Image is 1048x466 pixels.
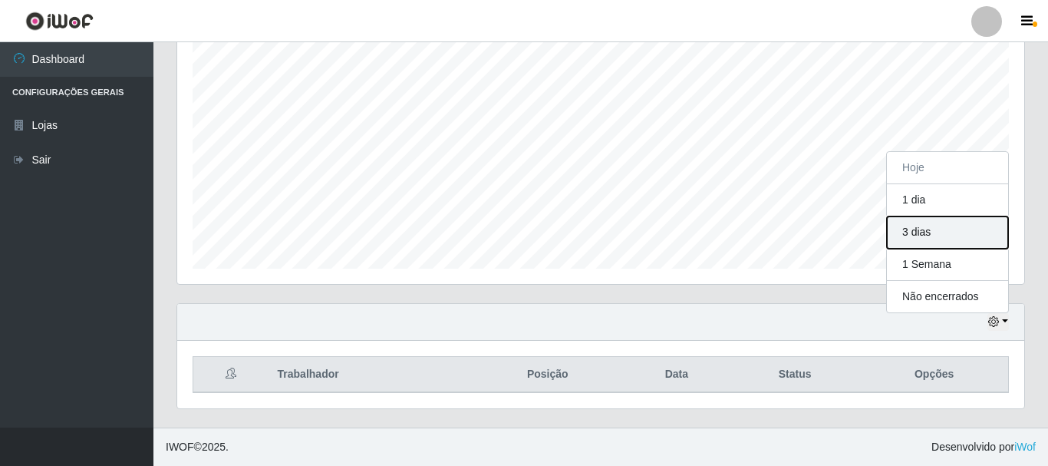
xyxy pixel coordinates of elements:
[472,357,624,393] th: Posição
[887,281,1008,312] button: Não encerrados
[887,184,1008,216] button: 1 dia
[166,441,194,453] span: IWOF
[887,216,1008,249] button: 3 dias
[25,12,94,31] img: CoreUI Logo
[269,357,472,393] th: Trabalhador
[166,439,229,455] span: © 2025 .
[1014,441,1036,453] a: iWof
[887,249,1008,281] button: 1 Semana
[730,357,860,393] th: Status
[860,357,1008,393] th: Opções
[887,152,1008,184] button: Hoje
[931,439,1036,455] span: Desenvolvido por
[624,357,730,393] th: Data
